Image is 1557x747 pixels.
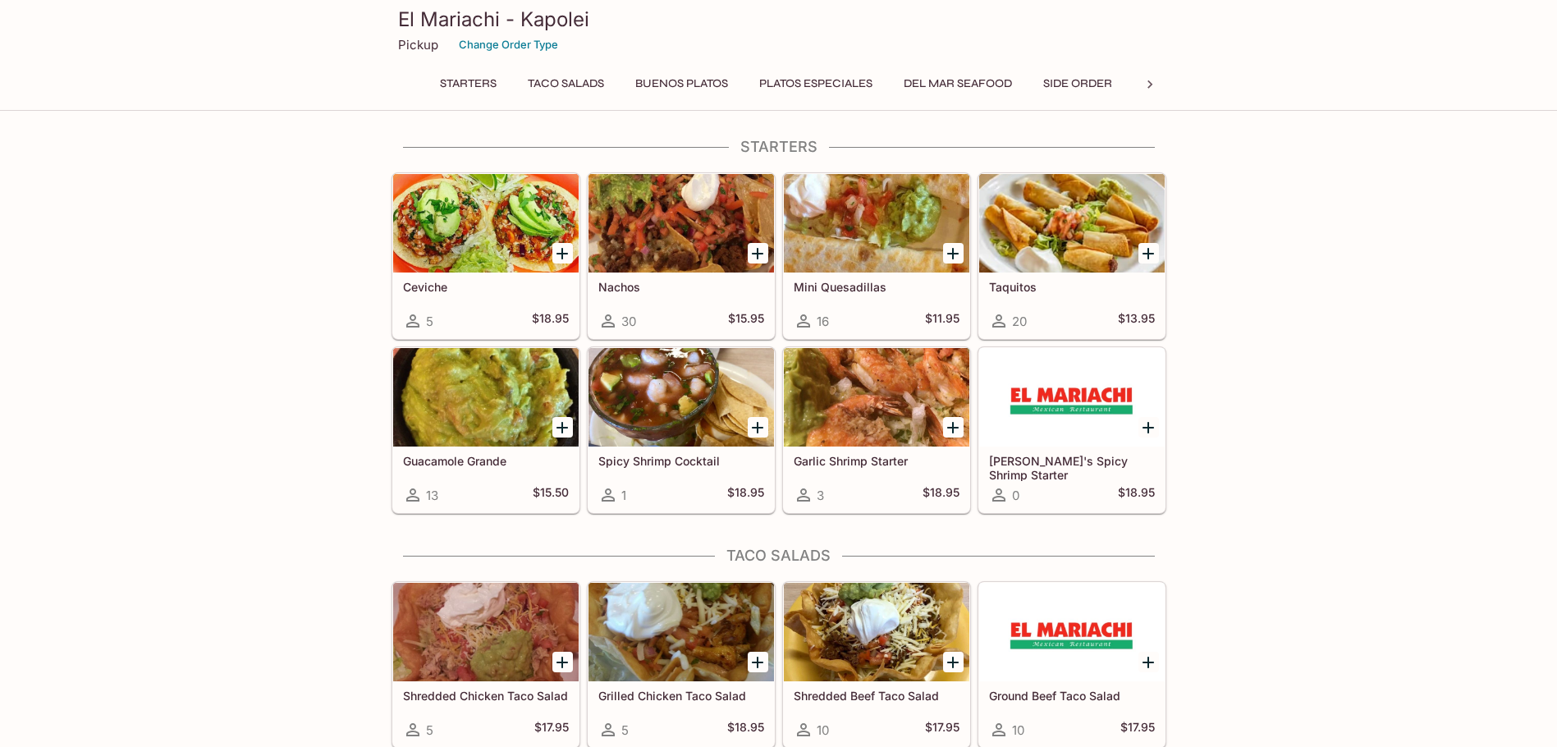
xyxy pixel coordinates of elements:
span: 10 [1012,722,1024,738]
button: Add Taquitos [1138,243,1159,264]
span: 5 [621,722,629,738]
h5: Grilled Chicken Taco Salad [598,689,764,703]
div: Spicy Shrimp Cocktail [588,348,774,447]
h5: Mini Quesadillas [794,280,959,294]
h5: $18.95 [923,485,959,505]
a: Taquitos20$13.95 [978,173,1165,339]
h5: Taquitos [989,280,1155,294]
div: Taquitos [979,174,1165,273]
h5: $13.95 [1118,311,1155,331]
h5: $17.95 [534,720,569,740]
span: 1 [621,488,626,503]
button: Add Ground Beef Taco Salad [1138,652,1159,672]
h3: El Mariachi - Kapolei [398,7,1160,32]
button: Add Nachos [748,243,768,264]
a: [PERSON_NAME]'s Spicy Shrimp Starter0$18.95 [978,347,1165,513]
button: Add Shredded Beef Taco Salad [943,652,964,672]
h5: $17.95 [925,720,959,740]
span: 13 [426,488,438,503]
button: Add Shredded Chicken Taco Salad [552,652,573,672]
button: Add Ceviche [552,243,573,264]
button: Add Spicy Shrimp Cocktail [748,417,768,438]
h5: $18.95 [1118,485,1155,505]
h5: Shredded Chicken Taco Salad [403,689,569,703]
h5: Garlic Shrimp Starter [794,454,959,468]
div: Nachos [588,174,774,273]
span: 10 [817,722,829,738]
span: 0 [1012,488,1019,503]
button: Platos Especiales [750,72,882,95]
h5: Ground Beef Taco Salad [989,689,1155,703]
h5: Guacamole Grande [403,454,569,468]
span: 3 [817,488,824,503]
button: Taco Salads [519,72,613,95]
h5: Shredded Beef Taco Salad [794,689,959,703]
h5: Ceviche [403,280,569,294]
button: Buenos Platos [626,72,737,95]
h4: Taco Salads [392,547,1166,565]
button: Change Order Type [451,32,566,57]
a: Garlic Shrimp Starter3$18.95 [783,347,970,513]
span: 30 [621,314,636,329]
h5: $11.95 [925,311,959,331]
div: Ground Beef Taco Salad [979,583,1165,681]
h5: $18.95 [727,485,764,505]
h5: $15.50 [533,485,569,505]
a: Spicy Shrimp Cocktail1$18.95 [588,347,775,513]
button: Del Mar Seafood [895,72,1021,95]
h4: Starters [392,138,1166,156]
h5: $15.95 [728,311,764,331]
button: Add Mini Quesadillas [943,243,964,264]
h5: [PERSON_NAME]'s Spicy Shrimp Starter [989,454,1155,481]
a: Guacamole Grande13$15.50 [392,347,579,513]
h5: $18.95 [532,311,569,331]
div: Mini Quesadillas [784,174,969,273]
h5: $18.95 [727,720,764,740]
div: Garlic Shrimp Starter [784,348,969,447]
div: Shredded Beef Taco Salad [784,583,969,681]
span: 16 [817,314,829,329]
a: Mini Quesadillas16$11.95 [783,173,970,339]
span: 5 [426,314,433,329]
button: Add Guacamole Grande [552,417,573,438]
div: Shredded Chicken Taco Salad [393,583,579,681]
h5: Nachos [598,280,764,294]
button: Starters [431,72,506,95]
span: 5 [426,722,433,738]
button: Add Chuy's Spicy Shrimp Starter [1138,417,1159,438]
a: Nachos30$15.95 [588,173,775,339]
h5: Spicy Shrimp Cocktail [598,454,764,468]
h5: $17.95 [1120,720,1155,740]
button: Side Order [1034,72,1121,95]
span: 20 [1012,314,1027,329]
div: Chuy's Spicy Shrimp Starter [979,348,1165,447]
div: Ceviche [393,174,579,273]
div: Guacamole Grande [393,348,579,447]
button: Add Grilled Chicken Taco Salad [748,652,768,672]
button: Add Garlic Shrimp Starter [943,417,964,438]
div: Grilled Chicken Taco Salad [588,583,774,681]
p: Pickup [398,37,438,53]
a: Ceviche5$18.95 [392,173,579,339]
